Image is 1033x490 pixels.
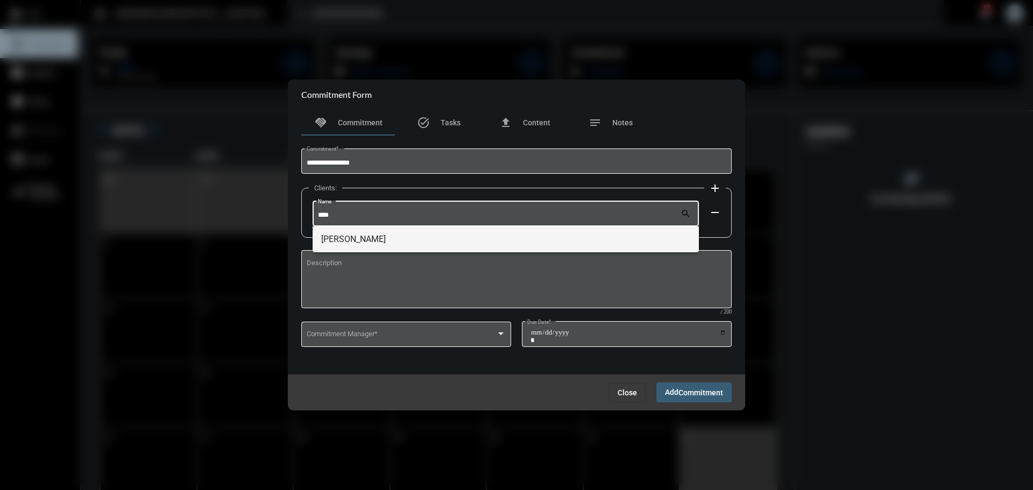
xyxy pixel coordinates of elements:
span: Commitment [678,388,723,397]
span: Notes [612,118,633,127]
mat-icon: handshake [314,116,327,129]
span: Close [618,388,637,397]
h2: Commitment Form [301,89,372,100]
mat-icon: remove [709,206,721,219]
span: Content [523,118,550,127]
mat-icon: notes [589,116,602,129]
mat-icon: search [681,208,694,221]
span: Commitment [338,118,383,127]
label: Clients: [309,184,342,192]
mat-icon: add [709,182,721,195]
mat-icon: task_alt [417,116,430,129]
mat-hint: / 200 [720,309,732,315]
button: Close [609,383,646,402]
span: Tasks [441,118,461,127]
mat-icon: file_upload [499,116,512,129]
span: Add [665,388,723,396]
button: AddCommitment [656,382,732,402]
span: [PERSON_NAME] [321,226,690,252]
